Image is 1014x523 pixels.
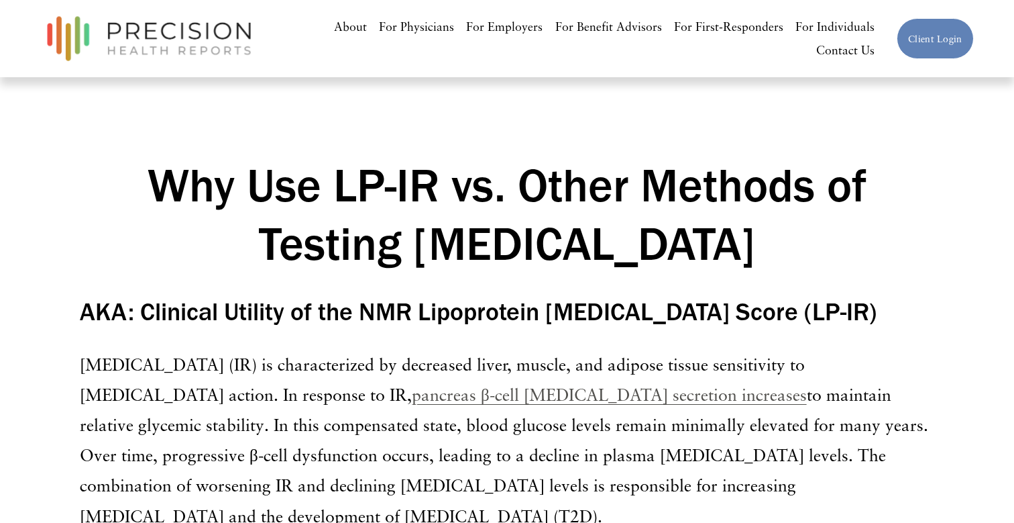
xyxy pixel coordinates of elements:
a: About [334,15,367,39]
h3: AKA: Clinical Utility of the NMR Lipoprotein [MEDICAL_DATA] Score (LP-IR) [80,295,934,328]
a: pancreas β-cell [MEDICAL_DATA] secretion increases [412,385,807,405]
img: Precision Health Reports [40,10,258,67]
a: For Benefit Advisors [555,15,662,39]
a: Contact Us [816,39,875,63]
a: For Employers [466,15,543,39]
a: For First-Responders [674,15,783,39]
a: For Physicians [379,15,454,39]
h1: Why Use LP-IR vs. Other Methods of Testing [MEDICAL_DATA] [80,156,934,273]
a: Client Login [897,18,973,59]
a: For Individuals [795,15,875,39]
